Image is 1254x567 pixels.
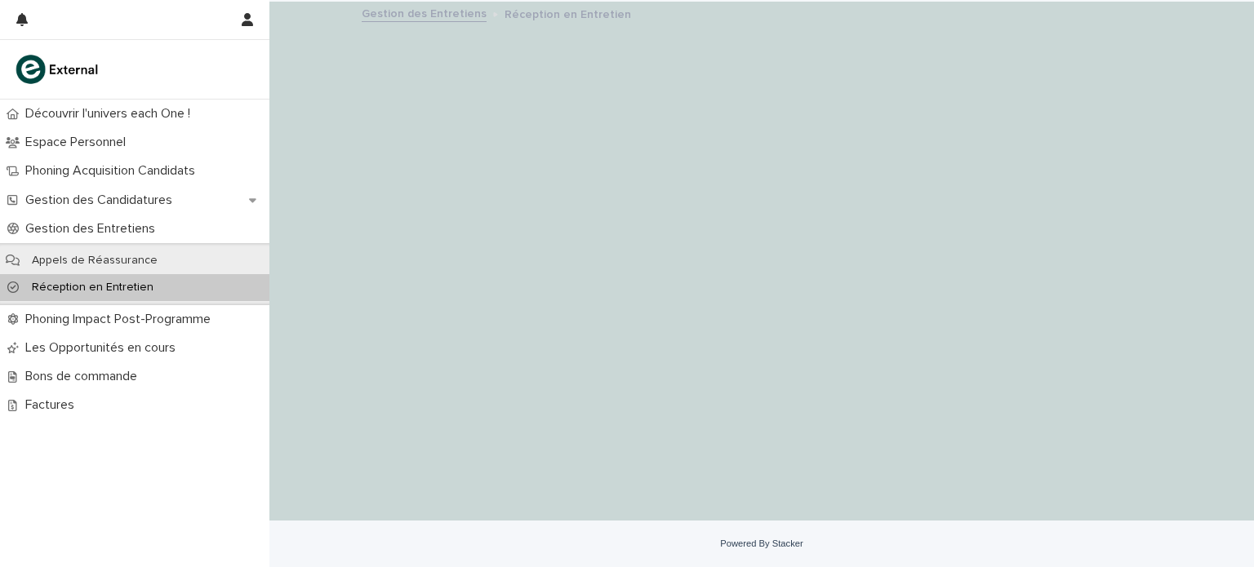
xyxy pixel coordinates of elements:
p: Réception en Entretien [505,4,631,22]
p: Gestion des Candidatures [19,193,185,208]
p: Factures [19,397,87,413]
p: Espace Personnel [19,135,139,150]
p: Les Opportunités en cours [19,340,189,356]
p: Réception en Entretien [19,281,167,295]
p: Phoning Acquisition Candidats [19,163,208,179]
p: Bons de commande [19,369,150,384]
p: Gestion des Entretiens [19,221,168,237]
p: Appels de Réassurance [19,254,171,268]
p: Découvrir l'univers each One ! [19,106,203,122]
p: Phoning Impact Post-Programme [19,312,224,327]
img: bc51vvfgR2QLHU84CWIQ [13,53,103,86]
a: Gestion des Entretiens [362,3,487,22]
a: Powered By Stacker [720,538,803,548]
